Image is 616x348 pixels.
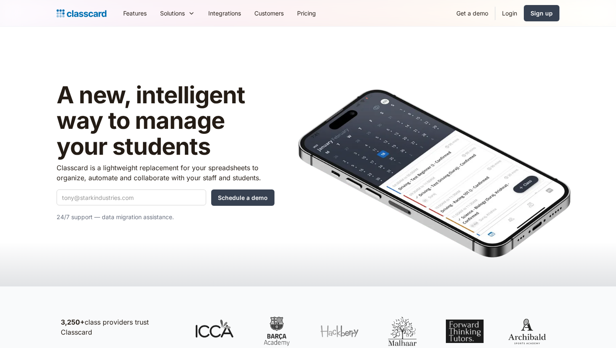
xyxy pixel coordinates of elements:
[61,317,178,337] p: class providers trust Classcard
[524,5,559,21] a: Sign up
[495,4,524,23] a: Login
[57,212,274,222] p: 24/7 support — data migration assistance.
[116,4,153,23] a: Features
[248,4,290,23] a: Customers
[531,9,553,18] div: Sign up
[57,82,274,160] h1: A new, intelligent way to manage your students
[450,4,495,23] a: Get a demo
[211,189,274,206] input: Schedule a demo
[57,163,274,183] p: Classcard is a lightweight replacement for your spreadsheets to organize, automate and collaborat...
[153,4,202,23] div: Solutions
[61,318,85,326] strong: 3,250+
[57,8,106,19] a: home
[202,4,248,23] a: Integrations
[290,4,323,23] a: Pricing
[57,189,274,206] form: Quick Demo Form
[57,189,206,205] input: tony@starkindustries.com
[160,9,185,18] div: Solutions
